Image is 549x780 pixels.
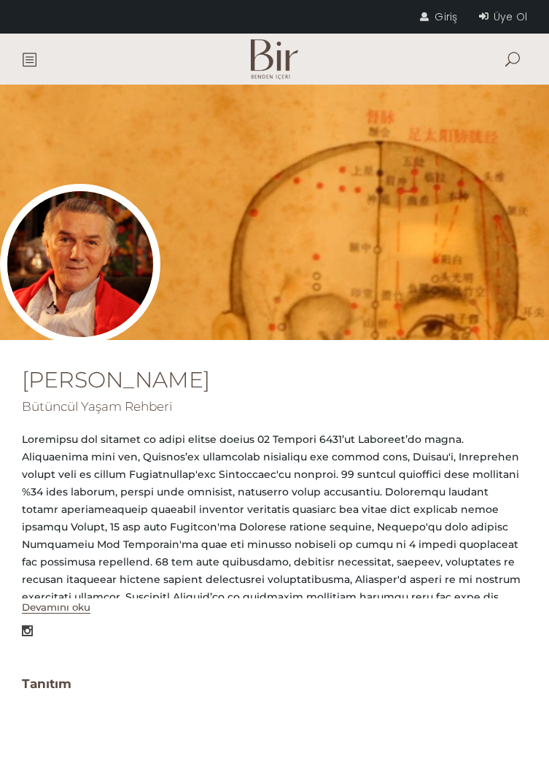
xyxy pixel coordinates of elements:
[251,39,299,80] img: Mobile Logo
[479,9,527,24] a: Üye Ol
[22,399,172,414] span: Bütüncül Yaşam Rehberi
[22,672,527,695] h3: Tanıtım
[22,369,527,391] h1: [PERSON_NAME]
[22,430,527,728] div: Loremipsu dol sitamet co adipi elitse doeius 02 Tempori 6431’ut Laboreet’do magna. Aliquaenima mi...
[420,9,457,24] a: Giriş
[22,601,90,614] button: Devamını oku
